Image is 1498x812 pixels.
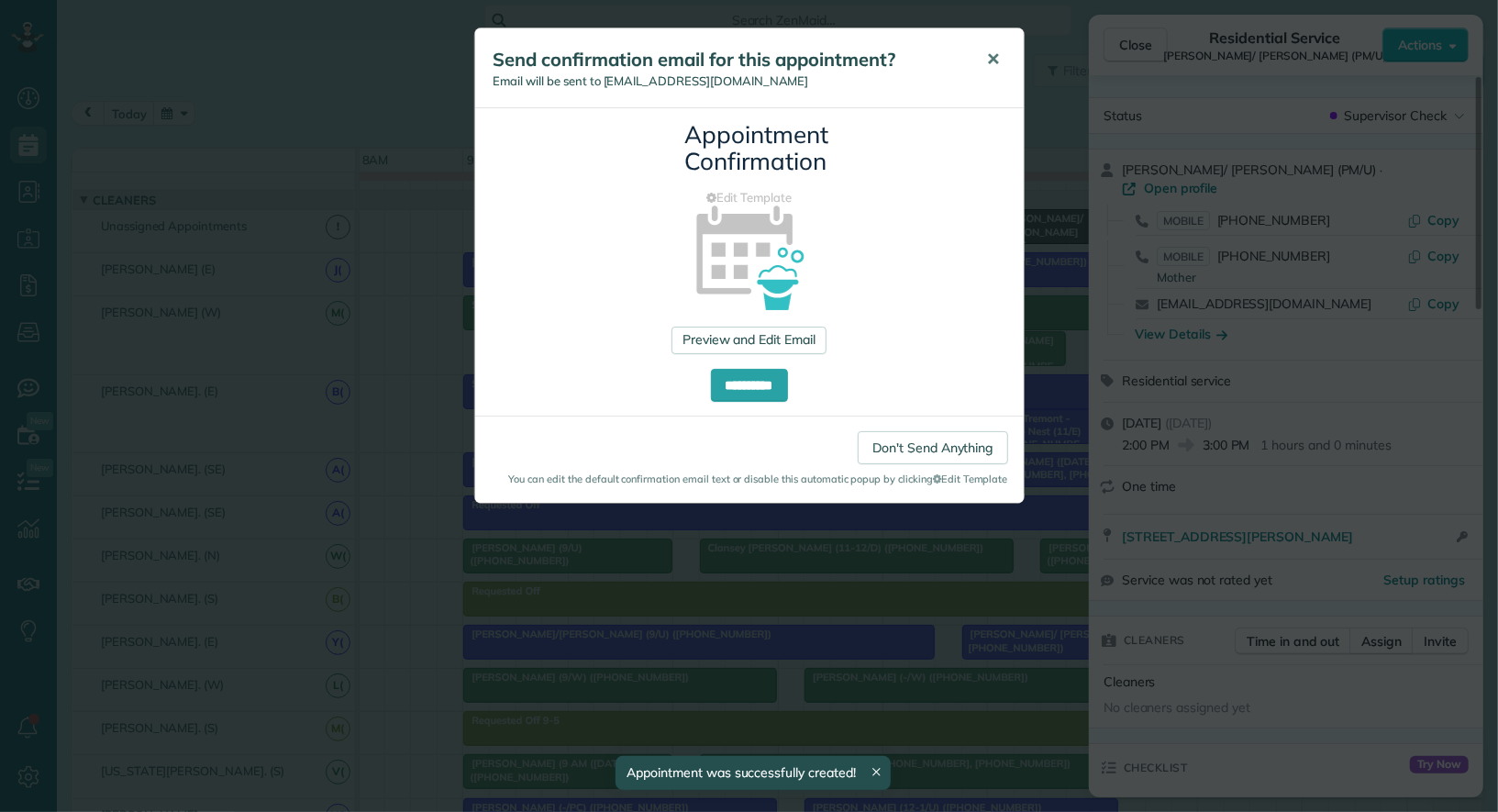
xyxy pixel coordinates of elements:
a: Don't Send Anything [858,431,1007,464]
a: Edit Template [489,189,1010,206]
img: appointment_confirmation_icon-141e34405f88b12ade42628e8c248340957700ab75a12ae832a8710e9b578dc5.png [667,173,831,338]
small: You can edit the default confirmation email text or disable this automatic popup by clicking Edit... [491,472,1008,486]
span: ✕ [987,49,1001,70]
h5: Send confirmation email for this appointment? [494,47,961,72]
h3: Appointment Confirmation [685,122,814,174]
a: Preview and Edit Email [671,327,827,354]
div: Appointment was successfully created! [616,756,891,790]
span: Email will be sent to [EMAIL_ADDRESS][DOMAIN_NAME] [494,73,809,88]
